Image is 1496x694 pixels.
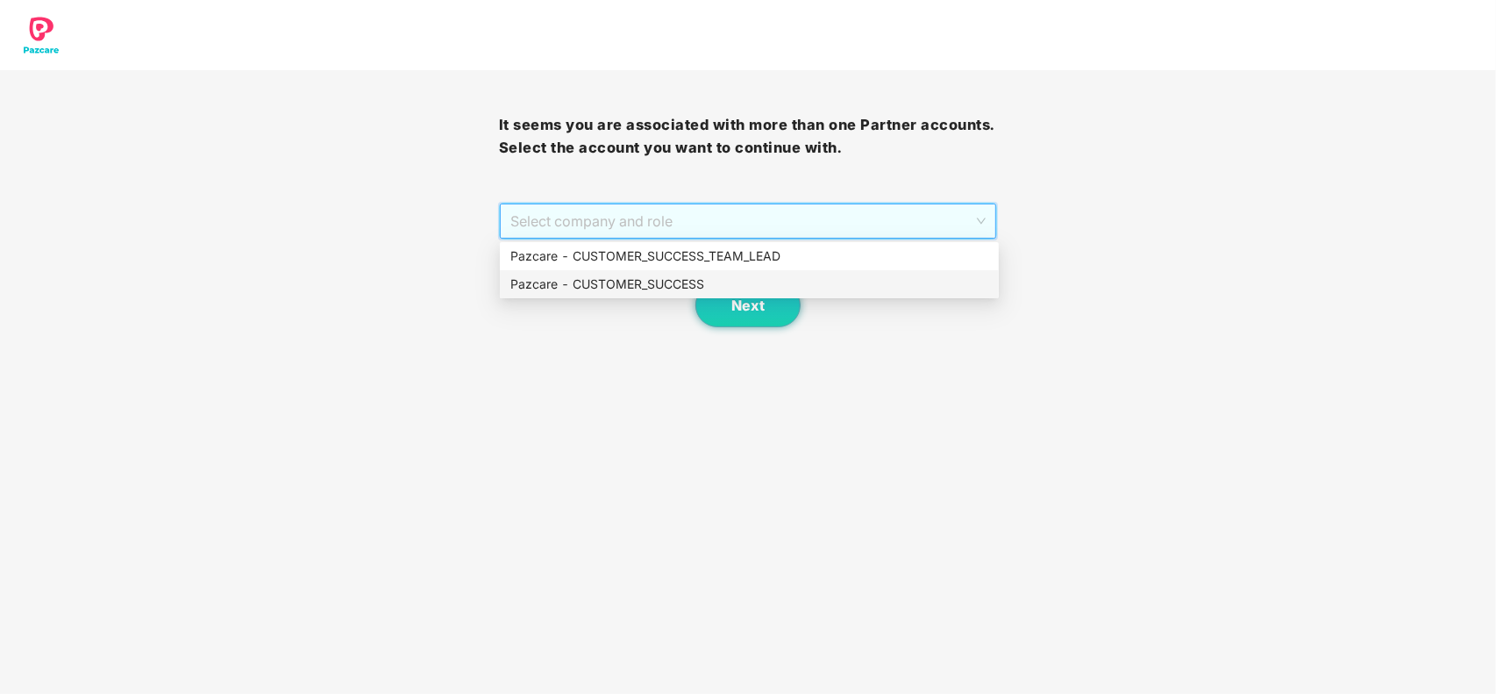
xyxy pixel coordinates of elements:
[499,114,998,159] h3: It seems you are associated with more than one Partner accounts. Select the account you want to c...
[500,242,999,270] div: Pazcare - CUSTOMER_SUCCESS_TEAM_LEAD
[731,297,765,314] span: Next
[695,283,801,327] button: Next
[510,204,987,238] span: Select company and role
[500,270,999,298] div: Pazcare - CUSTOMER_SUCCESS
[510,275,988,294] div: Pazcare - CUSTOMER_SUCCESS
[510,247,988,266] div: Pazcare - CUSTOMER_SUCCESS_TEAM_LEAD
